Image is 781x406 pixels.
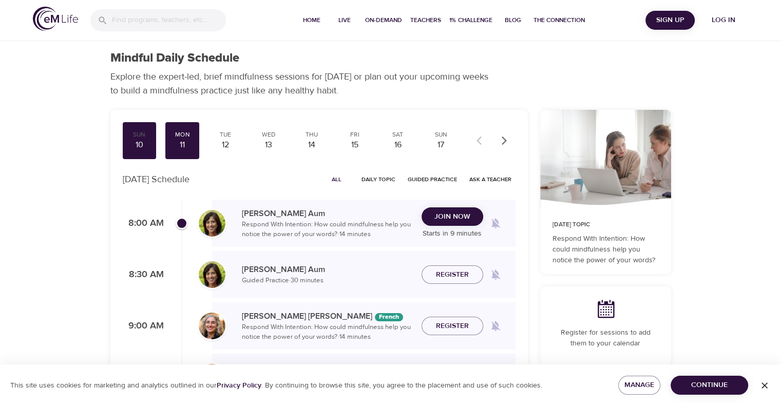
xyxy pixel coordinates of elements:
[242,310,413,322] p: [PERSON_NAME] [PERSON_NAME]
[553,327,659,349] p: Register for sessions to add them to your calendar
[112,9,226,31] input: Find programs, teachers, etc...
[342,139,368,151] div: 15
[428,130,454,139] div: Sun
[320,171,353,187] button: All
[650,14,691,27] span: Sign Up
[299,15,324,26] span: Home
[679,379,740,392] span: Continue
[242,263,413,276] p: [PERSON_NAME] Aum
[618,376,661,395] button: Manage
[365,15,402,26] span: On-Demand
[385,130,411,139] div: Sat
[256,130,281,139] div: Wed
[242,276,413,286] p: Guided Practice · 30 minutes
[169,130,195,139] div: Mon
[422,207,483,226] button: Join Now
[422,228,483,239] p: Starts in 9 minutes
[434,210,470,223] span: Join Now
[342,130,368,139] div: Fri
[123,217,164,230] p: 8:00 AM
[332,15,357,26] span: Live
[553,220,659,229] p: [DATE] Topic
[469,175,511,184] span: Ask a Teacher
[361,175,395,184] span: Daily Topic
[169,139,195,151] div: 11
[436,268,469,281] span: Register
[553,234,659,266] p: Respond With Intention: How could mindfulness help you notice the power of your words?
[501,15,525,26] span: Blog
[123,319,164,333] p: 9:00 AM
[357,171,399,187] button: Daily Topic
[436,320,469,333] span: Register
[242,207,413,220] p: [PERSON_NAME] Aum
[242,322,413,342] p: Respond With Intention: How could mindfulness help you notice the power of your words? · 14 minutes
[213,139,238,151] div: 12
[199,261,225,288] img: Alisha%20Aum%208-9-21.jpg
[123,172,189,186] p: [DATE] Schedule
[534,15,585,26] span: The Connection
[33,7,78,31] img: logo
[110,51,239,66] h1: Mindful Daily Schedule
[449,15,492,26] span: 1% Challenge
[123,268,164,282] p: 8:30 AM
[385,139,411,151] div: 16
[428,139,454,151] div: 17
[703,14,744,27] span: Log in
[199,313,225,339] img: Maria%20Alonso%20Martinez.png
[645,11,695,30] button: Sign Up
[299,130,325,139] div: Thu
[483,262,508,287] span: Remind me when a class goes live every Monday at 8:30 AM
[699,11,748,30] button: Log in
[671,376,748,395] button: Continue
[483,314,508,338] span: Remind me when a class goes live every Monday at 9:00 AM
[626,379,653,392] span: Manage
[110,70,496,98] p: Explore the expert-led, brief mindfulness sessions for [DATE] or plan out your upcoming weeks to ...
[256,139,281,151] div: 13
[213,130,238,139] div: Tue
[217,381,261,390] a: Privacy Policy
[465,171,516,187] button: Ask a Teacher
[483,211,508,236] span: Remind me when a class goes live every Monday at 8:00 AM
[404,171,461,187] button: Guided Practice
[199,210,225,237] img: Alisha%20Aum%208-9-21.jpg
[299,139,325,151] div: 14
[325,175,349,184] span: All
[127,130,153,139] div: Sun
[410,15,441,26] span: Teachers
[375,313,403,321] div: The episodes in this programs will be in French
[408,175,457,184] span: Guided Practice
[422,265,483,284] button: Register
[127,139,153,151] div: 10
[422,317,483,336] button: Register
[242,220,413,240] p: Respond With Intention: How could mindfulness help you notice the power of your words? · 14 minutes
